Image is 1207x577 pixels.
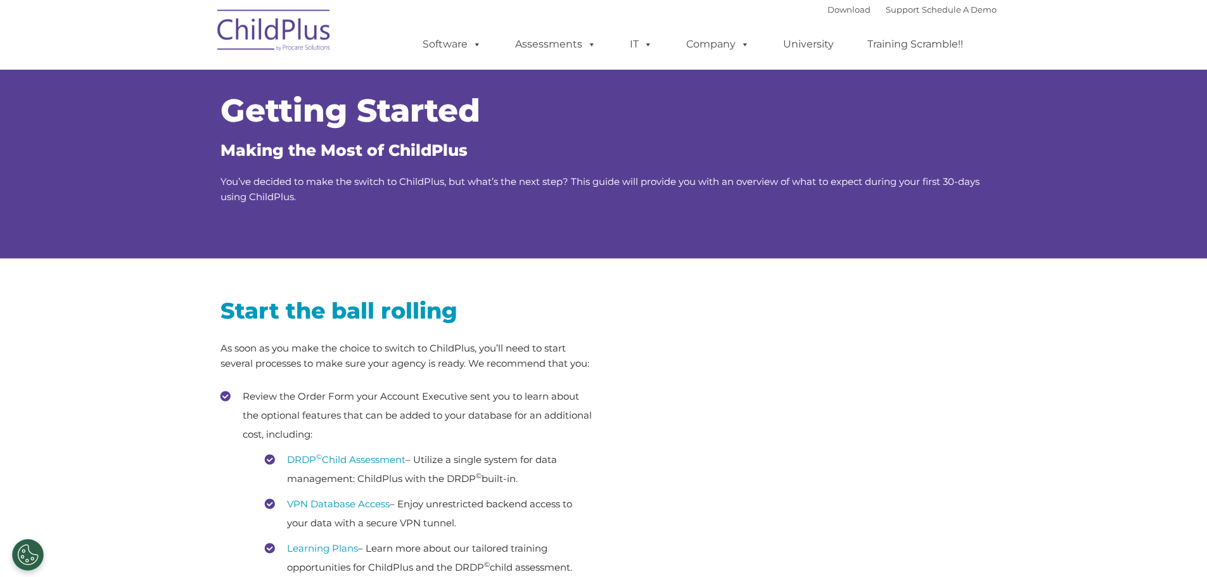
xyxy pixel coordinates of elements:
[220,141,468,160] span: Making the Most of ChildPlus
[287,498,390,510] a: VPN Database Access
[316,452,322,461] sup: ©
[287,453,406,466] a: DRDP©Child Assessment
[502,32,609,57] a: Assessments
[770,32,846,57] a: University
[484,560,490,569] sup: ©
[287,542,358,554] a: Learning Plans
[827,4,997,15] font: |
[922,4,997,15] a: Schedule A Demo
[410,32,494,57] a: Software
[220,175,980,203] span: You’ve decided to make the switch to ChildPlus, but what’s the next step? This guide will provide...
[220,91,480,130] span: Getting Started
[220,341,594,371] p: As soon as you make the choice to switch to ChildPlus, you’ll need to start several processes to ...
[855,32,976,57] a: Training Scramble!!
[886,4,919,15] a: Support
[265,495,594,533] li: – Enjoy unrestricted backend access to your data with a secure VPN tunnel.
[265,450,594,488] li: – Utilize a single system for data management: ChildPlus with the DRDP built-in.
[827,4,871,15] a: Download
[476,471,482,480] sup: ©
[674,32,762,57] a: Company
[617,32,665,57] a: IT
[211,1,338,64] img: ChildPlus by Procare Solutions
[12,539,44,571] button: Cookies Settings
[220,296,594,325] h2: Start the ball rolling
